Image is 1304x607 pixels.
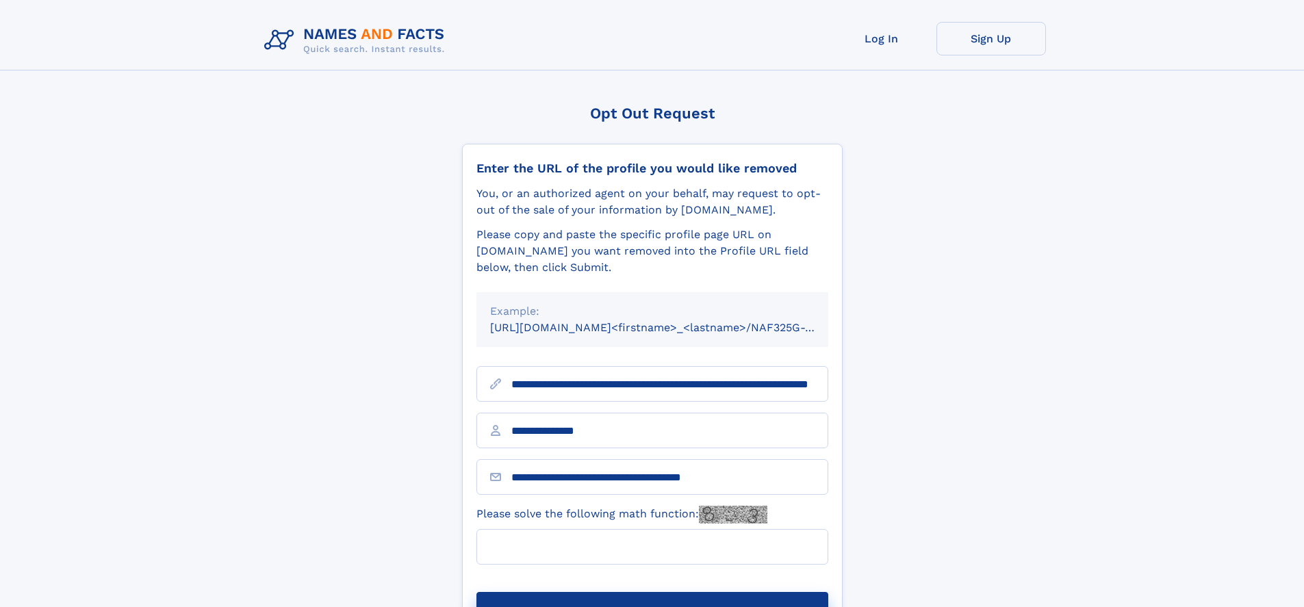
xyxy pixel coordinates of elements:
[490,321,854,334] small: [URL][DOMAIN_NAME]<firstname>_<lastname>/NAF325G-xxxxxxxx
[259,22,456,59] img: Logo Names and Facts
[476,185,828,218] div: You, or an authorized agent on your behalf, may request to opt-out of the sale of your informatio...
[936,22,1046,55] a: Sign Up
[476,506,767,524] label: Please solve the following math function:
[476,227,828,276] div: Please copy and paste the specific profile page URL on [DOMAIN_NAME] you want removed into the Pr...
[490,303,815,320] div: Example:
[462,105,843,122] div: Opt Out Request
[476,161,828,176] div: Enter the URL of the profile you would like removed
[827,22,936,55] a: Log In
